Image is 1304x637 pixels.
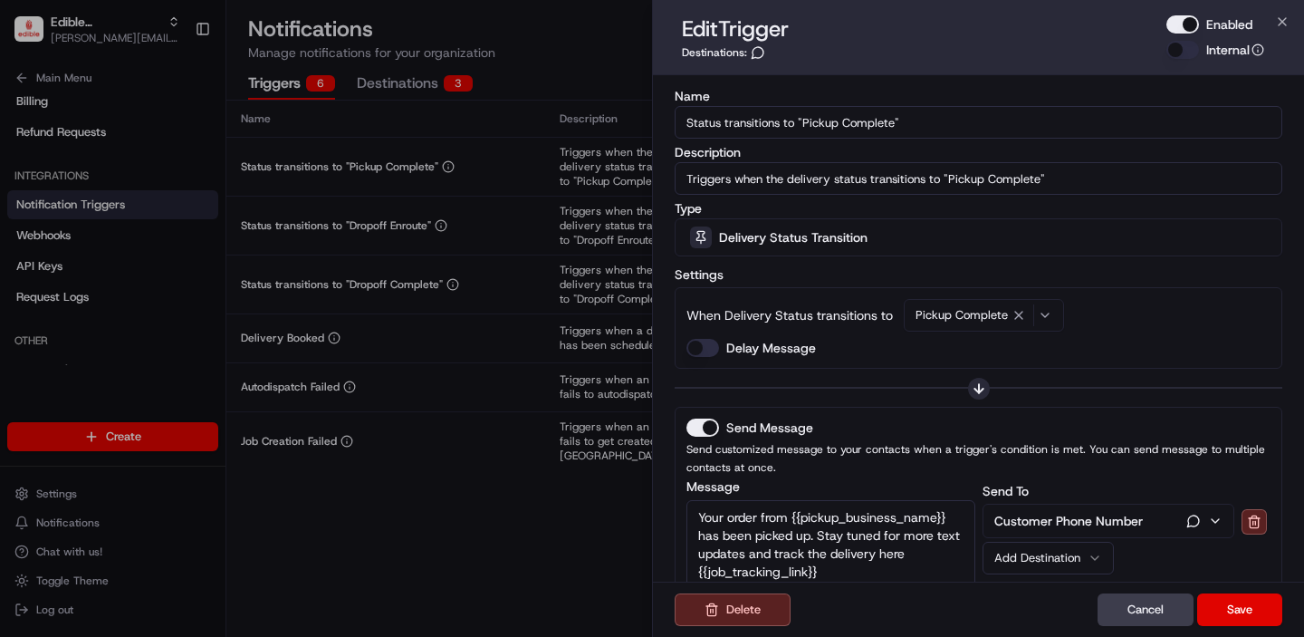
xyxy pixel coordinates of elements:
[18,72,330,101] p: Welcome 👋
[1251,43,1264,56] button: Internal
[153,265,168,279] div: 💻
[18,265,33,279] div: 📗
[62,191,229,206] div: We're available if you need us!
[1206,15,1252,34] label: Enabled
[726,421,813,434] label: Send Message
[146,256,298,288] a: 💻API Documentation
[675,266,724,283] label: Settings
[1098,594,1194,626] button: Cancel
[11,256,146,288] a: 📗Knowledge Base
[47,117,299,136] input: Clear
[904,299,1064,332] button: Pickup Complete
[686,440,1270,477] p: Send customized message to your contacts when a trigger's condition is met. You can send message ...
[1206,41,1264,59] label: Internal
[686,480,975,493] label: Message
[18,18,54,54] img: Nash
[726,339,816,357] label: Delay Message
[675,218,1282,256] button: Delivery Status Transition
[686,500,975,625] textarea: Your order from {{pickup_business_name}} has been picked up. Stay tuned for more text updates and...
[62,173,297,191] div: Start new chat
[675,90,1282,102] label: Name
[916,307,1008,323] span: Pickup Complete
[1197,594,1282,626] button: Save
[180,307,219,321] span: Pylon
[128,306,219,321] a: Powered byPylon
[171,263,291,281] span: API Documentation
[308,179,330,200] button: Start new chat
[675,162,1282,195] input: Enter trigger description
[719,228,868,246] span: Delivery Status Transition
[675,106,1282,139] input: Enter trigger name
[675,594,791,626] button: Delete
[983,483,1029,499] label: Send To
[994,550,1088,566] div: Add Destination
[686,306,893,324] p: When Delivery Status transitions to
[36,263,139,281] span: Knowledge Base
[18,173,51,206] img: 1736555255976-a54dd68f-1ca7-489b-9aae-adbdc363a1c4
[675,146,1282,159] label: Description
[983,505,1234,537] button: Customer Phone Number
[994,512,1143,530] p: Customer Phone Number
[682,45,789,60] div: Destinations:
[675,202,1282,215] label: Type
[682,14,789,43] h3: Edit Trigger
